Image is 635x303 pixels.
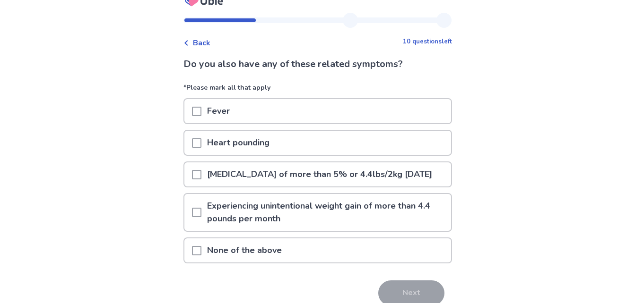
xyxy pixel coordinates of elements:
p: Do you also have any of these related symptoms? [183,57,452,71]
p: None of the above [201,238,287,262]
span: Back [193,37,210,49]
p: Fever [201,99,235,123]
p: [MEDICAL_DATA] of more than 5% or 4.4lbs/2kg [DATE] [201,162,438,186]
p: *Please mark all that apply [183,83,452,98]
p: 10 questions left [403,37,452,47]
p: Heart pounding [201,131,275,155]
p: Experiencing unintentional weight gain of more than 4.4 pounds per month [201,194,451,231]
